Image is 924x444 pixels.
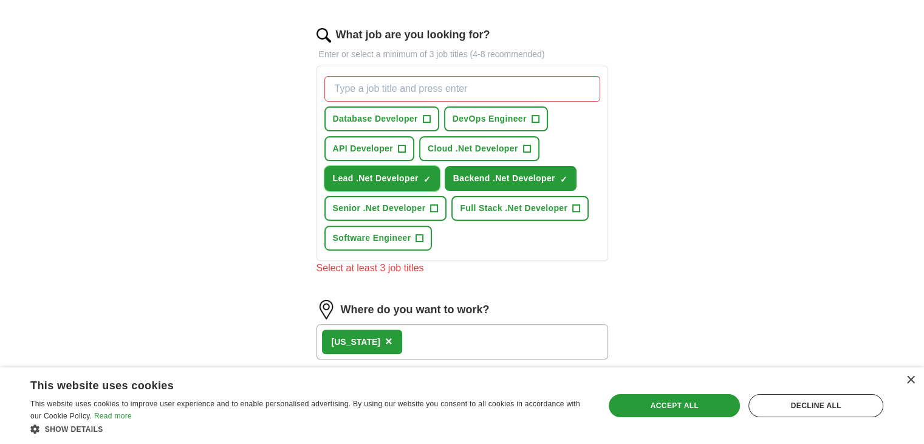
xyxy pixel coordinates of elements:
[341,302,490,318] label: Where do you want to work?
[94,412,132,420] a: Read more, opens a new window
[317,300,336,319] img: location.png
[317,261,608,276] div: Select at least 3 job titles
[332,337,380,347] strong: [US_STATE]
[30,423,587,435] div: Show details
[423,175,431,184] span: ✓
[419,136,539,161] button: Cloud .Net Developer
[324,76,600,102] input: Type a job title and press enter
[333,202,426,215] span: Senior .Net Developer
[385,333,392,351] button: ×
[906,376,915,385] div: Close
[324,226,433,251] button: Software Engineer
[30,400,580,420] span: This website uses cookies to improve user experience and to enable personalised advertising. By u...
[333,172,419,185] span: Lead .Net Developer
[453,172,555,185] span: Backend .Net Developer
[460,202,567,215] span: Full Stack .Net Developer
[560,175,567,184] span: ✓
[317,28,331,43] img: search.png
[385,335,392,348] span: ×
[333,232,411,245] span: Software Engineer
[333,142,393,155] span: API Developer
[748,394,883,417] div: Decline all
[324,166,440,191] button: Lead .Net Developer✓
[336,27,490,43] label: What job are you looking for?
[45,425,103,434] span: Show details
[428,142,518,155] span: Cloud .Net Developer
[333,113,418,125] span: Database Developer
[453,113,527,125] span: DevOps Engineer
[324,196,447,221] button: Senior .Net Developer
[324,136,414,161] button: API Developer
[451,196,589,221] button: Full Stack .Net Developer
[324,106,439,131] button: Database Developer
[609,394,740,417] div: Accept all
[30,375,557,393] div: This website uses cookies
[317,48,608,61] p: Enter or select a minimum of 3 job titles (4-8 recommended)
[444,106,548,131] button: DevOps Engineer
[445,166,577,191] button: Backend .Net Developer✓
